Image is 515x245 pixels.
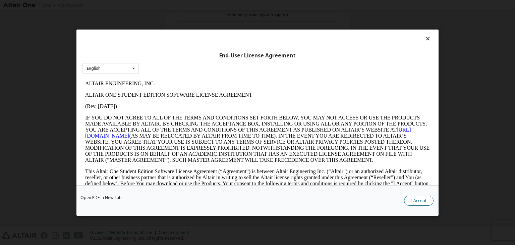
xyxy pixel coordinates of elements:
a: Open PDF in New Tab [80,196,122,200]
a: [URL][DOMAIN_NAME] [3,49,329,61]
p: ALTAIR ONE STUDENT EDITION SOFTWARE LICENSE AGREEMENT [3,14,347,20]
div: End-User License Agreement [82,52,433,59]
p: (Rev. [DATE]) [3,26,347,32]
p: IF YOU DO NOT AGREE TO ALL OF THE TERMS AND CONDITIONS SET FORTH BELOW, YOU MAY NOT ACCESS OR USE... [3,37,347,85]
button: I Accept [404,196,434,206]
p: This Altair One Student Edition Software License Agreement (“Agreement”) is between Altair Engine... [3,91,347,115]
div: English [87,66,101,70]
p: ALTAIR ENGINEERING, INC. [3,3,347,9]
